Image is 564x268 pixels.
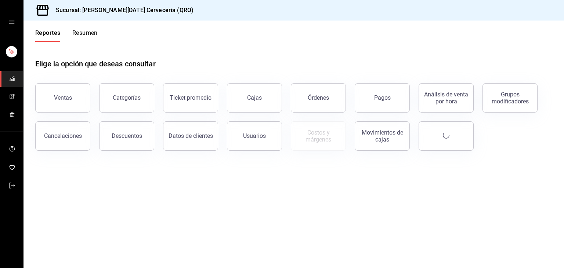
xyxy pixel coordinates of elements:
h3: Sucursal: [PERSON_NAME][DATE] Cervecería (QRO) [50,6,194,15]
a: Cajas [227,83,282,113]
div: Descuentos [112,132,142,139]
div: Usuarios [243,132,266,139]
button: Grupos modificadores [482,83,538,113]
button: open drawer [9,19,15,25]
button: Reportes [35,29,61,42]
button: Análisis de venta por hora [419,83,474,113]
div: Categorías [113,94,141,101]
div: Pagos [374,94,391,101]
button: Movimientos de cajas [355,121,410,151]
button: Categorías [99,83,154,113]
h1: Elige la opción que deseas consultar [35,58,156,69]
button: Descuentos [99,121,154,151]
button: Datos de clientes [163,121,218,151]
button: Usuarios [227,121,282,151]
div: Ticket promedio [170,94,211,101]
div: Costos y márgenes [296,129,341,143]
div: navigation tabs [35,29,98,42]
div: Movimientos de cajas [359,129,405,143]
div: Cancelaciones [44,132,82,139]
div: Órdenes [308,94,329,101]
div: Grupos modificadores [487,91,533,105]
div: Análisis de venta por hora [423,91,469,105]
button: Ticket promedio [163,83,218,113]
button: Contrata inventarios para ver este reporte [291,121,346,151]
button: Resumen [72,29,98,42]
div: Datos de clientes [169,132,213,139]
button: Pagos [355,83,410,113]
button: Cancelaciones [35,121,90,151]
button: Ventas [35,83,90,113]
div: Ventas [54,94,72,101]
button: Órdenes [291,83,346,113]
div: Cajas [247,93,262,102]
